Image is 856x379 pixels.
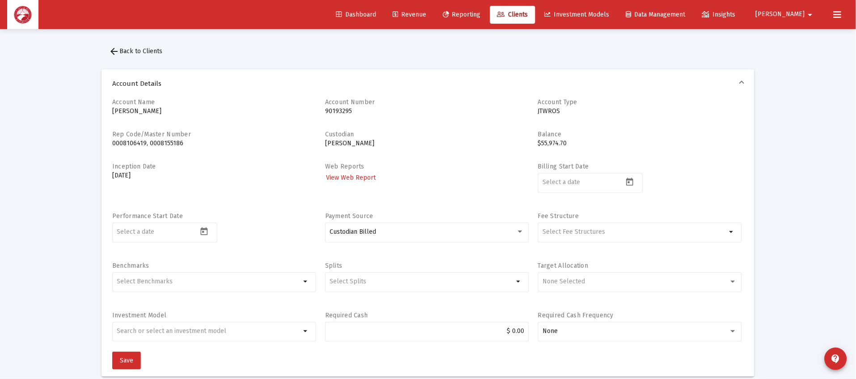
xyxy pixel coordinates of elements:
[301,276,311,287] mat-icon: arrow_drop_down
[623,175,636,188] button: Open calendar
[102,42,170,60] button: Back to Clients
[330,328,524,335] input: $2000.00
[325,131,354,138] label: Custodian
[542,327,558,335] span: None
[117,328,301,335] input: undefined
[542,228,726,236] input: Select Fee Structures
[325,171,377,184] a: View Web Report
[695,6,743,24] a: Insights
[513,276,524,287] mat-icon: arrow_drop_down
[386,6,433,24] a: Revenue
[112,212,183,220] label: Performance Start Date
[626,11,686,18] span: Data Management
[120,357,133,364] span: Save
[336,11,376,18] span: Dashboard
[112,79,740,88] span: Account Details
[538,6,617,24] a: Investment Models
[443,11,481,18] span: Reporting
[14,6,32,24] img: Dashboard
[619,6,693,24] a: Data Management
[542,227,726,237] mat-chip-list: Selection
[117,278,301,285] input: Select Benchmarks
[538,163,589,170] label: Billing Start Date
[726,227,737,237] mat-icon: arrow_drop_down
[436,6,488,24] a: Reporting
[325,107,529,116] p: 90193295
[112,98,155,106] label: Account Name
[538,98,577,106] label: Account Type
[112,171,316,180] p: [DATE]
[542,179,623,186] input: Select a date
[325,312,368,319] label: Required Cash
[756,11,805,18] span: [PERSON_NAME]
[325,98,375,106] label: Account Number
[393,11,426,18] span: Revenue
[329,6,383,24] a: Dashboard
[538,312,614,319] label: Required Cash Frequency
[330,228,376,236] span: Custodian Billed
[112,131,191,138] label: Rep Code/Master Number
[542,278,585,285] span: None Selected
[112,107,316,116] p: [PERSON_NAME]
[109,46,119,57] mat-icon: arrow_back
[545,11,610,18] span: Investment Models
[112,312,166,319] label: Investment Model
[497,11,528,18] span: Clients
[325,163,364,170] label: Web Reports
[490,6,535,24] a: Clients
[102,98,754,377] div: Account Details
[301,326,311,337] mat-icon: arrow_drop_down
[805,6,816,24] mat-icon: arrow_drop_down
[538,212,579,220] label: Fee Structure
[538,139,742,148] p: $55,974.70
[745,5,826,23] button: [PERSON_NAME]
[198,225,211,238] button: Open calendar
[112,262,149,270] label: Benchmarks
[117,276,301,287] mat-chip-list: Selection
[330,278,513,285] input: Select Splits
[112,163,156,170] label: Inception Date
[831,354,841,364] mat-icon: contact_support
[702,11,736,18] span: Insights
[325,139,529,148] p: [PERSON_NAME]
[117,228,198,236] input: Select a date
[538,107,742,116] p: JTWROS
[326,174,376,181] span: View Web Report
[112,139,316,148] p: 0008106419, 0008155186
[538,131,562,138] label: Balance
[109,47,162,55] span: Back to Clients
[538,262,589,270] label: Target Allocation
[112,352,141,370] button: Save
[325,262,343,270] label: Splits
[325,212,373,220] label: Payment Source
[330,276,513,287] mat-chip-list: Selection
[102,69,754,98] mat-expansion-panel-header: Account Details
